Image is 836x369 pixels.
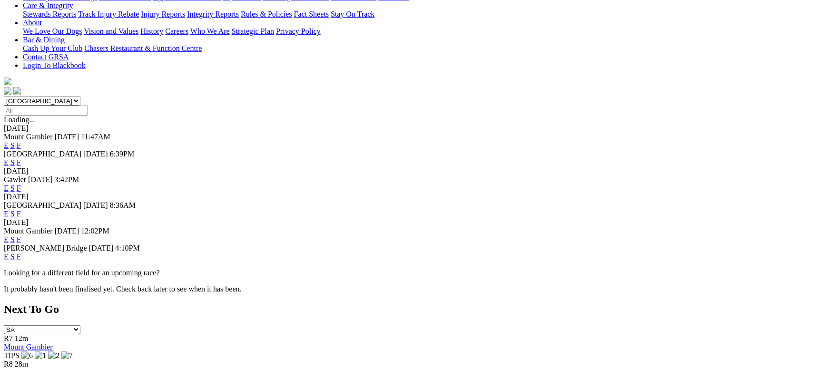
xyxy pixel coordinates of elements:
[4,351,20,359] span: TIPS
[23,10,76,18] a: Stewards Reports
[10,141,15,149] a: S
[23,36,65,44] a: Bar & Dining
[55,227,79,235] span: [DATE]
[4,218,832,227] div: [DATE]
[23,19,42,27] a: About
[15,360,28,368] span: 28m
[4,201,81,209] span: [GEOGRAPHIC_DATA]
[81,133,110,141] span: 11:47AM
[4,227,53,235] span: Mount Gambier
[13,87,21,95] img: twitter.svg
[23,61,86,69] a: Login To Blackbook
[23,10,832,19] div: Care & Integrity
[110,201,136,209] span: 8:36AM
[55,133,79,141] span: [DATE]
[4,158,9,166] a: E
[4,133,53,141] span: Mount Gambier
[331,10,374,18] a: Stay On Track
[294,10,329,18] a: Fact Sheets
[10,235,15,243] a: S
[61,351,73,360] img: 7
[4,124,832,133] div: [DATE]
[4,193,832,201] div: [DATE]
[4,167,832,175] div: [DATE]
[140,27,163,35] a: History
[4,116,35,124] span: Loading...
[4,244,87,252] span: [PERSON_NAME] Bridge
[165,27,188,35] a: Careers
[232,27,274,35] a: Strategic Plan
[4,106,88,116] input: Select date
[28,175,53,184] span: [DATE]
[83,201,108,209] span: [DATE]
[241,10,292,18] a: Rules & Policies
[276,27,321,35] a: Privacy Policy
[4,360,13,368] span: R8
[84,44,202,52] a: Chasers Restaurant & Function Centre
[141,10,185,18] a: Injury Reports
[55,175,79,184] span: 3:42PM
[17,184,21,192] a: F
[10,210,15,218] a: S
[23,1,73,10] a: Care & Integrity
[4,285,242,293] partial: It probably hasn't been finalised yet. Check back later to see when it has been.
[23,53,69,61] a: Contact GRSA
[17,252,21,261] a: F
[83,150,108,158] span: [DATE]
[4,210,9,218] a: E
[4,150,81,158] span: [GEOGRAPHIC_DATA]
[4,252,9,261] a: E
[21,351,33,360] img: 6
[4,141,9,149] a: E
[23,44,82,52] a: Cash Up Your Club
[10,158,15,166] a: S
[84,27,138,35] a: Vision and Values
[190,27,230,35] a: Who We Are
[78,10,139,18] a: Track Injury Rebate
[17,235,21,243] a: F
[81,227,109,235] span: 12:02PM
[10,184,15,192] a: S
[89,244,114,252] span: [DATE]
[23,44,832,53] div: Bar & Dining
[48,351,59,360] img: 2
[4,235,9,243] a: E
[35,351,46,360] img: 1
[15,334,28,342] span: 12m
[4,343,53,351] a: Mount Gambier
[4,78,11,85] img: logo-grsa-white.png
[10,252,15,261] a: S
[4,184,9,192] a: E
[17,141,21,149] a: F
[4,334,13,342] span: R7
[23,27,832,36] div: About
[115,244,140,252] span: 4:10PM
[4,87,11,95] img: facebook.svg
[17,210,21,218] a: F
[187,10,239,18] a: Integrity Reports
[110,150,135,158] span: 6:39PM
[23,27,82,35] a: We Love Our Dogs
[4,303,832,316] h2: Next To Go
[4,269,832,277] p: Looking for a different field for an upcoming race?
[4,175,26,184] span: Gawler
[17,158,21,166] a: F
